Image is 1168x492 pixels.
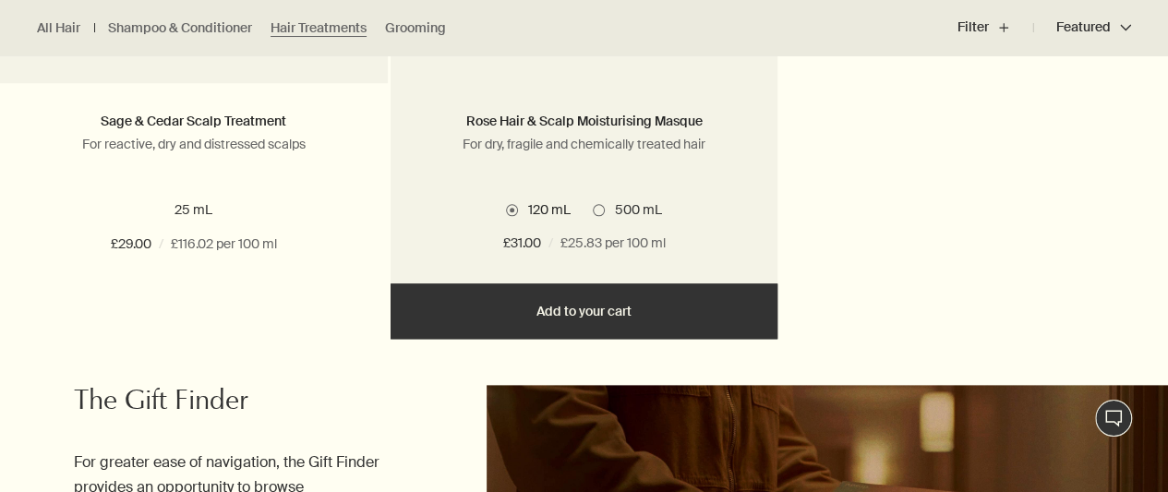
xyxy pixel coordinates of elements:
a: Rose Hair & Scalp Moisturising Masque [465,113,702,129]
p: For dry, fragile and chemically treated hair [418,136,751,152]
span: 120 mL [518,201,570,218]
button: Live Assistance [1095,400,1132,437]
span: / [159,234,163,256]
h2: The Gift Finder [74,385,390,422]
a: Shampoo & Conditioner [108,19,252,37]
p: For reactive, dry and distressed scalps [28,136,360,152]
a: Hair Treatments [271,19,367,37]
span: £25.83 per 100 ml [560,233,665,255]
span: £29.00 [111,234,151,256]
a: Sage & Cedar Scalp Treatment [101,113,286,129]
button: Featured [1033,6,1131,50]
a: All Hair [37,19,80,37]
a: Grooming [385,19,446,37]
span: 500 mL [605,201,661,218]
button: Add to your cart - £31.00 [391,283,778,339]
span: £31.00 [502,233,540,255]
button: Filter [957,6,1033,50]
span: / [548,233,552,255]
span: £116.02 per 100 ml [171,234,277,256]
